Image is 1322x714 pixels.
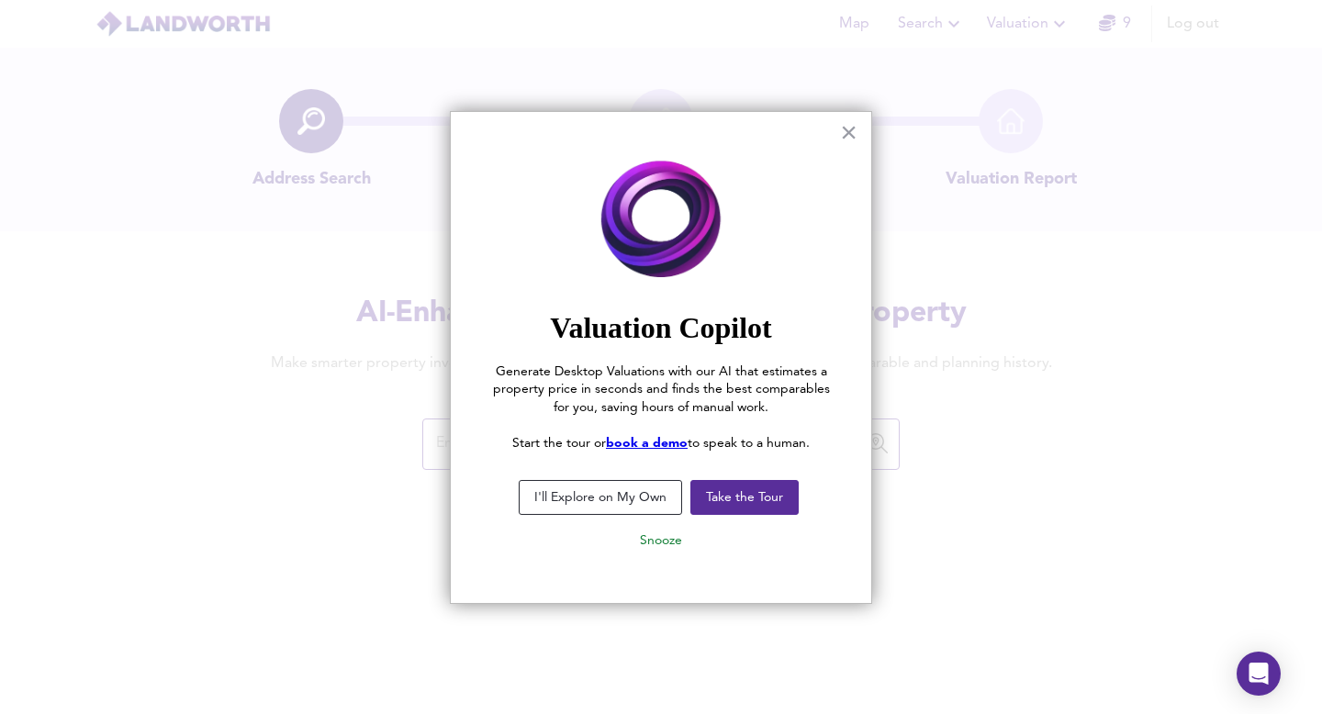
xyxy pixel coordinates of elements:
h2: Valuation Copilot [487,310,835,345]
a: book a demo [606,437,688,450]
button: Take the Tour [690,480,799,515]
button: I'll Explore on My Own [519,480,682,515]
span: to speak to a human. [688,437,810,450]
button: Close [840,117,857,147]
p: Generate Desktop Valuations with our AI that estimates a property price in seconds and finds the ... [487,363,835,418]
div: Open Intercom Messenger [1237,652,1281,696]
span: Start the tour or [512,437,606,450]
button: Snooze [625,524,697,557]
